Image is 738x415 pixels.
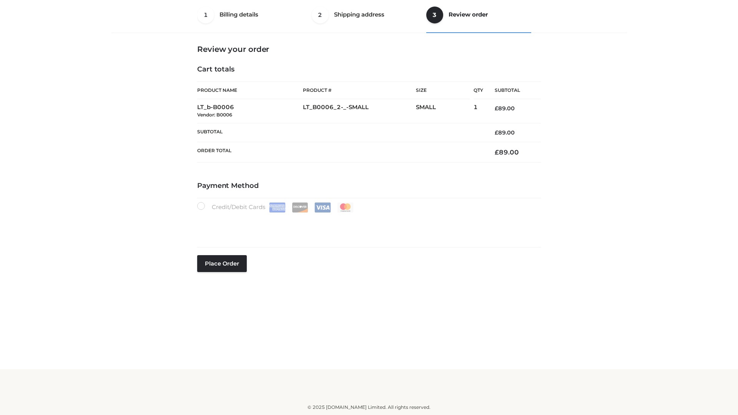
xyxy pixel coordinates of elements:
th: Subtotal [483,82,541,99]
label: Credit/Debit Cards [197,202,354,212]
button: Place order [197,255,247,272]
h3: Review your order [197,45,541,54]
bdi: 89.00 [495,148,519,156]
img: Discover [292,203,308,212]
td: LT_b-B0006 [197,99,303,123]
th: Qty [474,81,483,99]
td: 1 [474,99,483,123]
th: Product Name [197,81,303,99]
td: LT_B0006_2-_-SMALL [303,99,416,123]
th: Subtotal [197,123,483,142]
th: Product # [303,81,416,99]
span: £ [495,129,498,136]
small: Vendor: B0006 [197,112,232,118]
iframe: Secure payment input frame [196,211,539,239]
span: £ [495,148,499,156]
div: © 2025 [DOMAIN_NAME] Limited. All rights reserved. [114,403,624,411]
th: Size [416,82,470,99]
bdi: 89.00 [495,129,515,136]
img: Mastercard [337,203,354,212]
h4: Payment Method [197,182,541,190]
th: Order Total [197,142,483,163]
h4: Cart totals [197,65,541,74]
img: Visa [314,203,331,212]
bdi: 89.00 [495,105,515,112]
span: £ [495,105,498,112]
td: SMALL [416,99,474,123]
img: Amex [269,203,286,212]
